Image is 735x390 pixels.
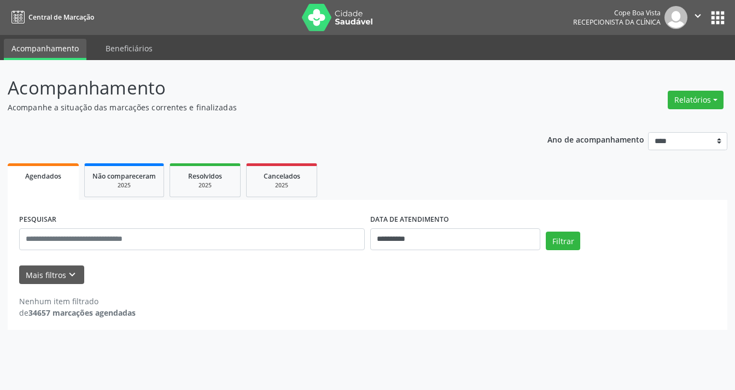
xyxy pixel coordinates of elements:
a: Beneficiários [98,39,160,58]
div: de [19,307,136,318]
img: img [664,6,687,29]
div: 2025 [254,181,309,190]
button: Relatórios [668,91,724,109]
button: Filtrar [546,232,580,250]
button:  [687,6,708,29]
i:  [692,10,704,22]
span: Resolvidos [188,172,222,181]
span: Recepcionista da clínica [573,17,661,27]
p: Acompanhe a situação das marcações correntes e finalizadas [8,102,511,113]
i: keyboard_arrow_down [66,269,78,281]
button: apps [708,8,727,27]
span: Não compareceram [92,172,156,181]
span: Central de Marcação [28,13,94,22]
div: Nenhum item filtrado [19,296,136,307]
button: Mais filtroskeyboard_arrow_down [19,265,84,285]
p: Ano de acompanhamento [547,132,644,146]
a: Acompanhamento [4,39,86,60]
a: Central de Marcação [8,8,94,26]
label: PESQUISAR [19,211,56,228]
div: 2025 [178,181,232,190]
strong: 34657 marcações agendadas [28,308,136,318]
label: DATA DE ATENDIMENTO [370,211,449,228]
span: Agendados [25,172,61,181]
p: Acompanhamento [8,74,511,102]
span: Cancelados [264,172,300,181]
div: Cope Boa Vista [573,8,661,17]
div: 2025 [92,181,156,190]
